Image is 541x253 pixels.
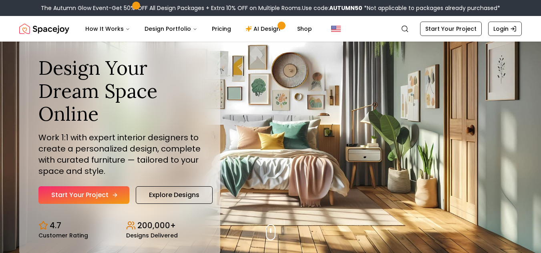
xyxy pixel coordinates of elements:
a: Start Your Project [38,186,129,204]
span: *Not applicable to packages already purchased* [362,4,500,12]
p: 4.7 [50,220,61,231]
small: Designs Delivered [126,233,178,238]
p: Work 1:1 with expert interior designers to create a personalized design, complete with curated fu... [38,132,201,177]
div: Design stats [38,213,201,238]
a: Pricing [205,21,237,37]
a: Login [488,22,522,36]
div: The Autumn Glow Event-Get 50% OFF All Design Packages + Extra 10% OFF on Multiple Rooms. [41,4,500,12]
nav: Global [19,16,522,42]
a: Start Your Project [420,22,482,36]
a: Spacejoy [19,21,69,37]
button: Design Portfolio [138,21,204,37]
small: Customer Rating [38,233,88,238]
b: AUTUMN50 [329,4,362,12]
a: AI Design [239,21,289,37]
img: United States [331,24,341,34]
p: 200,000+ [137,220,176,231]
a: Explore Designs [136,186,213,204]
h1: Design Your Dream Space Online [38,56,201,126]
a: Shop [291,21,318,37]
span: Use code: [302,4,362,12]
img: Spacejoy Logo [19,21,69,37]
nav: Main [79,21,318,37]
button: How It Works [79,21,137,37]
